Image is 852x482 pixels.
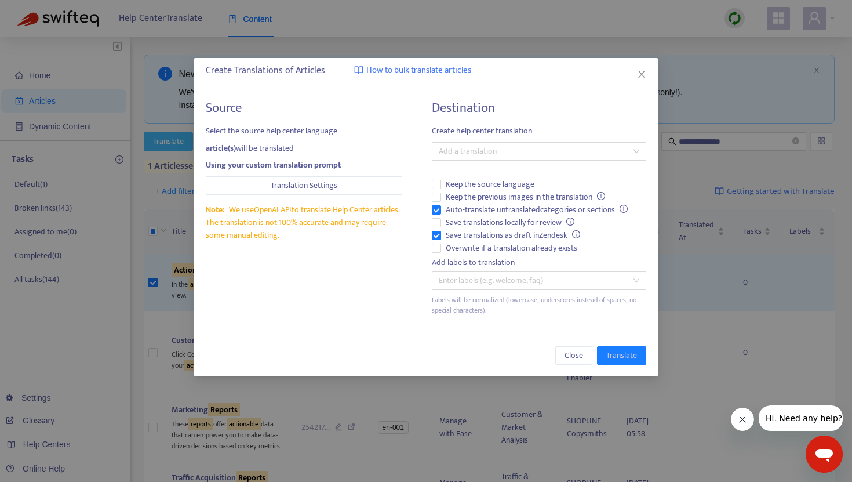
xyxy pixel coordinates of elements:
button: Translation Settings [206,176,402,195]
span: info-circle [620,205,628,213]
span: info-circle [572,230,580,238]
iframe: メッセージを閉じる [731,408,754,431]
span: Save translations locally for review [441,216,579,229]
button: Translate [597,346,646,365]
span: How to bulk translate articles [366,64,471,77]
button: Close [555,346,592,365]
span: Select the source help center language [206,125,402,137]
div: Using your custom translation prompt [206,159,402,172]
span: Keep the source language [441,178,539,191]
button: Close [635,68,648,81]
span: Auto-translate untranslated categories or sections [441,204,632,216]
img: image-link [354,66,363,75]
span: info-circle [566,218,574,226]
span: Translation Settings [271,179,337,192]
iframe: メッセージングウィンドウを開くボタン [806,436,843,473]
span: Overwrite if a translation already exists [441,242,582,255]
span: Keep the previous images in the translation [441,191,610,204]
span: info-circle [597,192,605,200]
div: Labels will be normalized (lowercase, underscores instead of spaces, no special characters). [432,295,646,317]
h4: Destination [432,100,646,116]
a: How to bulk translate articles [354,64,471,77]
a: OpenAI API [254,203,292,216]
div: will be translated [206,142,402,155]
span: Save translations as draft in Zendesk [441,229,585,242]
div: We use to translate Help Center articles. The translation is not 100% accurate and may require so... [206,204,402,242]
span: Create help center translation [432,125,646,137]
div: Create Translations of Articles [206,64,646,78]
iframe: 会社からのメッセージ [759,405,843,431]
div: Add labels to translation [432,256,646,269]
span: Close [565,349,583,362]
h4: Source [206,100,402,116]
strong: article(s) [206,142,236,155]
span: close [637,70,646,79]
span: Note: [206,203,224,216]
